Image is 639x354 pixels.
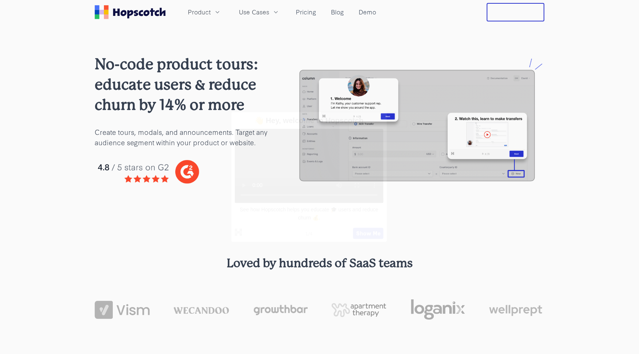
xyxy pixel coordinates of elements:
button: Use Cases [234,6,284,18]
button: Product [183,6,226,18]
h2: No-code product tours: educate users & reduce churn by 14% or more [95,54,268,115]
img: loganix-logo [410,295,465,324]
img: growthbar-logo [253,305,308,315]
img: hopscotch product tours for saas businesses [292,58,544,192]
a: Demo [356,6,379,18]
button: Free Trial [487,3,544,21]
a: Pricing [293,6,319,18]
img: vism logo [95,301,150,319]
img: wecandoo-logo [173,306,229,314]
span: Use Cases [239,7,269,17]
span: Product [188,7,211,17]
a: Home [95,5,166,19]
h3: Loved by hundreds of SaaS teams [95,255,544,272]
img: hopscotch g2 [95,156,268,188]
a: Blog [328,6,347,18]
p: Create tours, modals, and announcements. Target any audience segment within your product or website. [95,127,268,147]
img: wellprept logo [489,302,544,318]
img: png-apartment-therapy-house-studio-apartment-home [331,303,386,317]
